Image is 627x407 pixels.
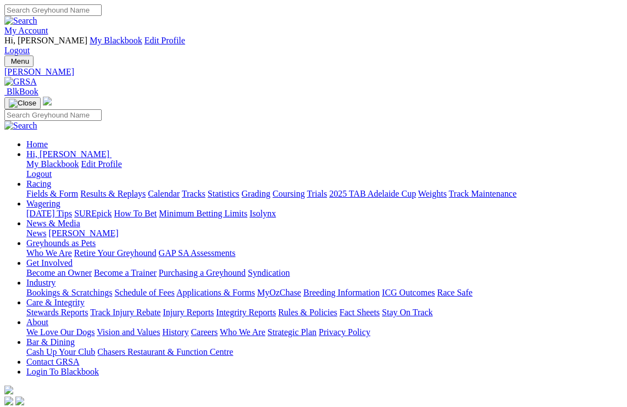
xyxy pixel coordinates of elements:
[4,109,102,121] input: Search
[4,26,48,35] a: My Account
[26,228,46,238] a: News
[26,268,623,278] div: Get Involved
[114,209,157,218] a: How To Bet
[26,189,78,198] a: Fields & Form
[97,327,160,337] a: Vision and Values
[242,189,270,198] a: Grading
[26,327,623,337] div: About
[80,189,146,198] a: Results & Replays
[26,327,95,337] a: We Love Our Dogs
[114,288,174,297] a: Schedule of Fees
[26,219,80,228] a: News & Media
[26,347,95,356] a: Cash Up Your Club
[26,288,112,297] a: Bookings & Scratchings
[382,308,432,317] a: Stay On Track
[4,386,13,394] img: logo-grsa-white.png
[278,308,337,317] a: Rules & Policies
[26,248,72,258] a: Who We Are
[4,36,623,55] div: My Account
[4,4,102,16] input: Search
[4,97,41,109] button: Toggle navigation
[248,268,290,277] a: Syndication
[26,169,52,179] a: Logout
[307,189,327,198] a: Trials
[26,357,79,366] a: Contact GRSA
[26,149,109,159] span: Hi, [PERSON_NAME]
[437,288,472,297] a: Race Safe
[26,159,623,179] div: Hi, [PERSON_NAME]
[26,258,73,267] a: Get Involved
[26,140,48,149] a: Home
[4,397,13,405] img: facebook.svg
[26,337,75,347] a: Bar & Dining
[176,288,255,297] a: Applications & Forms
[303,288,380,297] a: Breeding Information
[90,36,142,45] a: My Blackbook
[15,397,24,405] img: twitter.svg
[329,189,416,198] a: 2025 TAB Adelaide Cup
[26,268,92,277] a: Become an Owner
[26,228,623,238] div: News & Media
[48,228,118,238] a: [PERSON_NAME]
[43,97,52,105] img: logo-grsa-white.png
[26,308,88,317] a: Stewards Reports
[182,189,206,198] a: Tracks
[319,327,370,337] a: Privacy Policy
[9,99,36,108] img: Close
[449,189,517,198] a: Track Maintenance
[26,209,623,219] div: Wagering
[26,347,623,357] div: Bar & Dining
[191,327,218,337] a: Careers
[340,308,380,317] a: Fact Sheets
[26,209,72,218] a: [DATE] Tips
[382,288,435,297] a: ICG Outcomes
[74,209,112,218] a: SUREpick
[4,36,87,45] span: Hi, [PERSON_NAME]
[26,189,623,199] div: Racing
[4,87,38,96] a: BlkBook
[159,248,236,258] a: GAP SA Assessments
[4,16,37,26] img: Search
[418,189,447,198] a: Weights
[216,308,276,317] a: Integrity Reports
[26,248,623,258] div: Greyhounds as Pets
[26,159,79,169] a: My Blackbook
[26,308,623,317] div: Care & Integrity
[208,189,240,198] a: Statistics
[4,67,623,77] a: [PERSON_NAME]
[90,308,160,317] a: Track Injury Rebate
[97,347,233,356] a: Chasers Restaurant & Function Centre
[249,209,276,218] a: Isolynx
[273,189,305,198] a: Coursing
[26,238,96,248] a: Greyhounds as Pets
[4,77,37,87] img: GRSA
[162,327,188,337] a: History
[4,55,34,67] button: Toggle navigation
[145,36,185,45] a: Edit Profile
[26,367,99,376] a: Login To Blackbook
[7,87,38,96] span: BlkBook
[26,288,623,298] div: Industry
[26,317,48,327] a: About
[26,278,56,287] a: Industry
[81,159,122,169] a: Edit Profile
[257,288,301,297] a: MyOzChase
[163,308,214,317] a: Injury Reports
[148,189,180,198] a: Calendar
[94,268,157,277] a: Become a Trainer
[26,298,85,307] a: Care & Integrity
[26,199,60,208] a: Wagering
[26,149,112,159] a: Hi, [PERSON_NAME]
[4,121,37,131] img: Search
[159,209,247,218] a: Minimum Betting Limits
[74,248,157,258] a: Retire Your Greyhound
[11,57,29,65] span: Menu
[26,179,51,188] a: Racing
[4,46,30,55] a: Logout
[268,327,317,337] a: Strategic Plan
[220,327,265,337] a: Who We Are
[159,268,246,277] a: Purchasing a Greyhound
